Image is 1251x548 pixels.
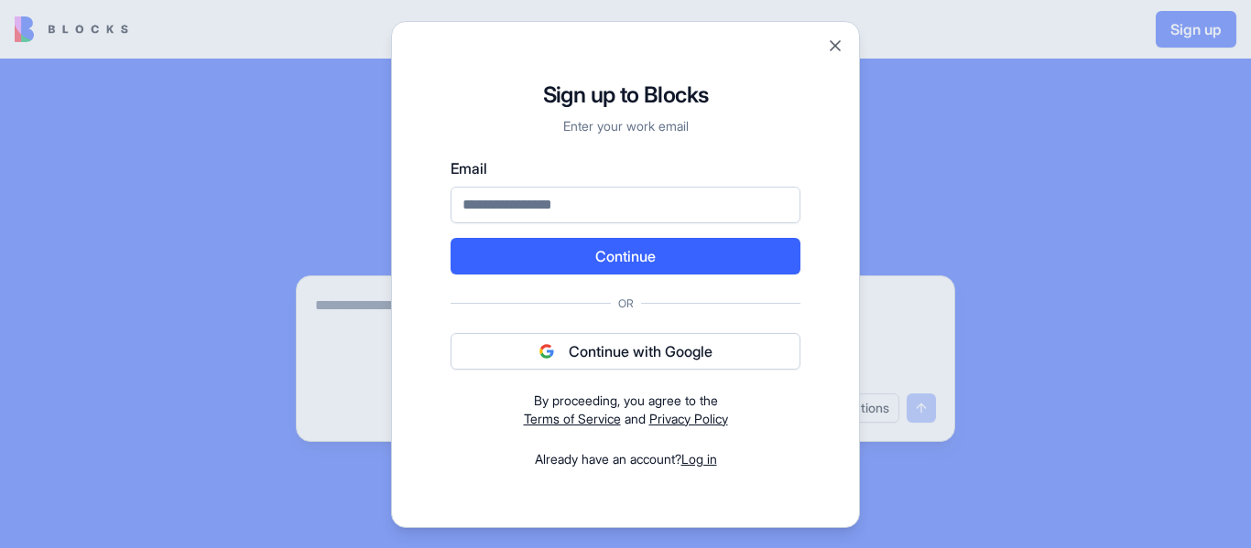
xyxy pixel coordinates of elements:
label: Email [451,157,800,179]
button: Close [826,37,844,55]
button: Continue [451,238,800,274]
p: Enter your work email [451,117,800,135]
a: Terms of Service [524,411,621,426]
div: and [451,392,800,428]
a: Log in [681,451,717,467]
img: google logo [539,344,554,359]
div: Already have an account? [451,450,800,468]
button: Continue with Google [451,333,800,370]
a: Privacy Policy [649,411,728,426]
div: By proceeding, you agree to the [451,392,800,410]
span: Or [611,296,641,311]
h1: Sign up to Blocks [451,81,800,110]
